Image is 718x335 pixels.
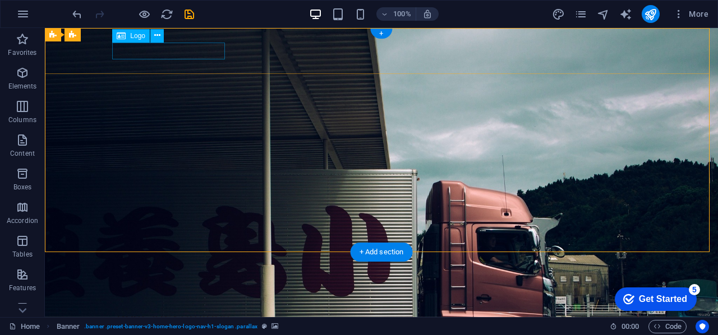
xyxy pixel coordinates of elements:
i: Navigator [597,8,610,21]
span: : [629,322,631,331]
p: Features [9,283,36,292]
i: On resize automatically adjust zoom level to fit chosen device. [422,9,432,19]
a: Click to cancel selection. Double-click to open Pages [9,320,40,333]
p: Boxes [13,183,32,192]
button: design [552,7,565,21]
div: 5 [83,2,94,13]
button: More [669,5,713,23]
button: text_generator [619,7,633,21]
button: publish [642,5,660,23]
span: Click to select. Double-click to edit [57,320,80,333]
i: Design (Ctrl+Alt+Y) [552,8,565,21]
span: . banner .preset-banner-v3-home-hero-logo-nav-h1-slogan .parallax [84,320,257,333]
button: Code [648,320,687,333]
div: Get Started 5 items remaining, 0% complete [9,6,91,29]
i: Reload page [160,8,173,21]
i: This element contains a background [271,323,278,329]
button: Click here to leave preview mode and continue editing [137,7,151,21]
i: Pages (Ctrl+Alt+S) [574,8,587,21]
p: Tables [12,250,33,259]
span: Code [653,320,682,333]
h6: Session time [610,320,639,333]
p: Columns [8,115,36,124]
i: AI Writer [619,8,632,21]
span: More [673,8,708,20]
p: Elements [8,82,37,91]
h6: 100% [393,7,411,21]
i: Undo: Edit headline (Ctrl+Z) [71,8,84,21]
i: Publish [644,8,657,21]
p: Favorites [8,48,36,57]
div: + Add section [351,243,413,262]
p: Content [10,149,35,158]
button: save [182,7,196,21]
button: 100% [376,7,416,21]
div: + [370,29,392,39]
span: Logo [130,32,145,39]
span: 00 00 [622,320,639,333]
i: This element is a customizable preset [262,323,267,329]
nav: breadcrumb [57,320,279,333]
button: pages [574,7,588,21]
p: Accordion [7,216,38,225]
button: reload [160,7,173,21]
button: undo [70,7,84,21]
button: Usercentrics [696,320,709,333]
button: navigator [597,7,610,21]
i: Save (Ctrl+S) [183,8,196,21]
div: Get Started [33,12,81,22]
